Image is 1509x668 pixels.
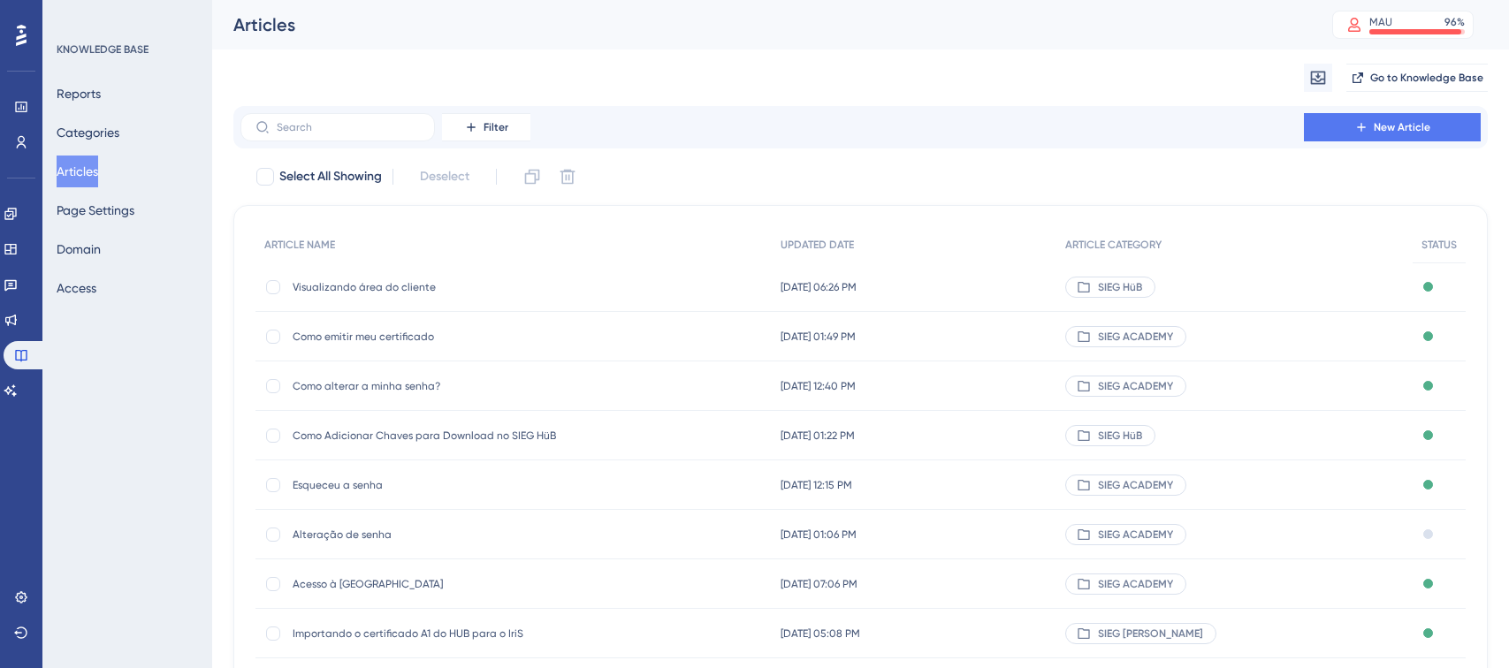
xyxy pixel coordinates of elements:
span: Alteração de senha [293,528,575,542]
span: [DATE] 06:26 PM [781,280,857,294]
span: Esqueceu a senha [293,478,575,492]
span: [DATE] 05:08 PM [781,626,860,641]
span: SIEG ACADEMY [1098,330,1173,344]
span: SIEG ACADEMY [1098,577,1173,591]
span: Acesso à [GEOGRAPHIC_DATA] [293,577,575,591]
span: [DATE] 07:06 PM [781,577,857,591]
span: [DATE] 12:40 PM [781,379,856,393]
span: STATUS [1421,238,1457,252]
span: Filter [484,120,508,134]
span: Como alterar a minha senha? [293,379,575,393]
span: [DATE] 01:49 PM [781,330,856,344]
button: Go to Knowledge Base [1346,64,1488,92]
span: New Article [1374,120,1430,134]
span: Importando o certificado A1 do HUB para o IriS [293,626,575,641]
span: SIEG [PERSON_NAME] [1098,626,1203,641]
span: SIEG ACADEMY [1098,478,1173,492]
span: SIEG ACADEMY [1098,379,1173,393]
input: Search [277,121,420,133]
span: ARTICLE CATEGORY [1065,238,1162,252]
span: Como Adicionar Chaves para Download no SIEG HüB [293,429,575,443]
button: Deselect [404,161,485,193]
span: [DATE] 01:06 PM [781,528,857,542]
span: SIEG HüB [1098,429,1142,443]
button: Filter [442,113,530,141]
button: New Article [1304,113,1481,141]
span: SIEG ACADEMY [1098,528,1173,542]
div: Articles [233,12,1288,37]
span: SIEG HüB [1098,280,1142,294]
div: 96 % [1444,15,1465,29]
span: Select All Showing [279,166,382,187]
span: Visualizando área do cliente [293,280,575,294]
span: Go to Knowledge Base [1370,71,1483,85]
span: Deselect [420,166,469,187]
span: [DATE] 12:15 PM [781,478,852,492]
span: [DATE] 01:22 PM [781,429,855,443]
span: Como emitir meu certificado [293,330,575,344]
span: UPDATED DATE [781,238,854,252]
div: MAU [1369,15,1392,29]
